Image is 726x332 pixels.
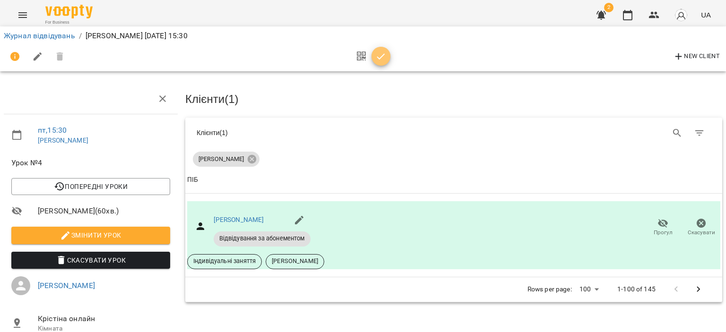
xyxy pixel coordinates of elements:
[673,51,720,62] span: New Client
[45,19,93,26] span: For Business
[4,30,722,42] nav: breadcrumb
[38,281,95,290] a: [PERSON_NAME]
[45,5,93,18] img: Voopty Logo
[654,229,673,237] span: Прогул
[86,30,188,42] p: [PERSON_NAME] [DATE] 15:30
[604,3,614,12] span: 2
[214,234,311,243] span: Відвідування за абонементом
[193,152,259,167] div: [PERSON_NAME]
[688,122,711,145] button: Фільтр
[4,31,75,40] a: Журнал відвідувань
[266,257,324,265] span: [PERSON_NAME]
[193,155,250,163] span: [PERSON_NAME]
[682,214,720,241] button: Скасувати
[11,4,34,26] button: Menu
[11,227,170,244] button: Змінити урок
[19,255,163,266] span: Скасувати Урок
[79,30,82,42] li: /
[687,278,710,301] button: Next Page
[197,128,447,137] div: Клієнти ( 1 )
[617,285,656,294] p: 1-100 of 145
[11,178,170,195] button: Попередні уроки
[187,174,720,186] span: ПІБ
[38,126,67,135] a: пт , 15:30
[19,230,163,241] span: Змінити урок
[38,205,170,217] span: [PERSON_NAME] ( 60 хв. )
[214,216,264,223] a: [PERSON_NAME]
[688,229,715,237] span: Скасувати
[38,136,88,144] a: [PERSON_NAME]
[527,285,572,294] p: Rows per page:
[674,9,688,22] img: avatar_s.png
[11,157,170,169] span: Урок №4
[666,122,689,145] button: Search
[19,181,163,192] span: Попередні уроки
[187,174,198,186] div: Sort
[697,6,715,24] button: UA
[38,313,170,324] span: Крістіна онлайн
[185,118,722,148] div: Table Toolbar
[644,214,682,241] button: Прогул
[188,257,261,265] span: Індивідуальні заняття
[185,93,722,105] h3: Клієнти ( 1 )
[187,174,198,186] div: ПІБ
[671,49,722,64] button: New Client
[701,10,711,20] span: UA
[11,252,170,269] button: Скасувати Урок
[576,282,602,296] div: 100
